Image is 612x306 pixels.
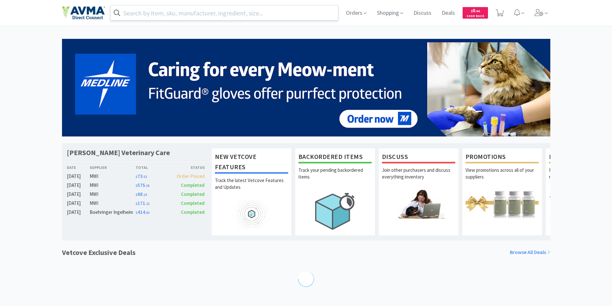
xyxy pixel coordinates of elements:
img: hero_discuss.png [382,189,455,218]
a: Deals [439,10,457,16]
div: Total [136,164,170,170]
div: Status [170,164,205,170]
span: Completed [181,191,205,197]
p: Track the latest Vetcove Features and Updates [215,177,288,199]
p: Join other purchasers and discuss everything inventory [382,167,455,189]
a: PromotionsView promotions across all of your suppliers [462,148,542,235]
span: $ [136,211,137,215]
input: Search by item, sku, manufacturer, ingredient, size... [111,5,338,20]
span: 171 [136,200,149,206]
div: MWI [90,172,136,180]
a: [DATE]MWI$73.53Order Placed [67,172,205,180]
h1: Backordered Items [298,152,372,163]
p: View promotions across all of your suppliers [466,167,539,189]
div: Supplier [90,164,136,170]
span: 0 [471,7,480,13]
h1: New Vetcove Features [215,152,288,174]
div: Date [67,164,90,170]
a: Discuss [411,10,434,16]
div: [DATE] [67,181,90,189]
h1: Promotions [466,152,539,163]
a: New Vetcove FeaturesTrack the latest Vetcove Features and Updates [211,148,292,235]
a: [DATE]MWI$68.19Completed [67,190,205,198]
span: $ [136,175,137,179]
div: [DATE] [67,172,90,180]
p: Track your pending backordered items [298,167,372,189]
img: e4e33dab9f054f5782a47901c742baa9_102.png [62,6,105,20]
div: MWI [90,199,136,207]
a: Backordered ItemsTrack your pending backordered items [295,148,375,235]
h1: Discuss [382,152,455,163]
span: Completed [181,209,205,215]
span: . 22 [145,202,149,206]
a: DiscussJoin other purchasers and discuss everything inventory [378,148,459,235]
span: . 83 [145,211,149,215]
span: $ [136,193,137,197]
div: [DATE] [67,199,90,207]
span: Completed [181,182,205,188]
span: . 00 [475,9,480,13]
div: [DATE] [67,190,90,198]
a: [DATE]MWI$171.22Completed [67,199,205,207]
span: 414 [136,209,149,215]
span: $ [136,184,137,188]
div: MWI [90,190,136,198]
span: Cash Back [466,14,484,19]
span: . 53 [143,175,147,179]
div: [DATE] [67,208,90,216]
span: Order Placed [177,173,205,179]
h1: [PERSON_NAME] Veterinary Care [67,148,170,157]
span: $ [471,9,473,13]
a: Browse All Deals [510,248,550,257]
img: hero_promotions.png [466,189,539,218]
span: . 59 [145,184,149,188]
span: 73 [136,173,147,179]
a: [DATE]MWI$575.59Completed [67,181,205,189]
a: [DATE]Boehringer Ingelheim$414.83Completed [67,208,205,216]
span: 68 [136,191,147,197]
img: hero_backorders.png [298,189,372,233]
span: $ [136,202,137,206]
img: 5b85490d2c9a43ef9873369d65f5cc4c_481.png [62,39,550,136]
span: . 19 [143,193,147,197]
h1: Vetcove Exclusive Deals [62,247,136,258]
span: Completed [181,200,205,206]
a: $0.00Cash Back [463,4,488,22]
img: hero_feature_roadmap.png [215,199,288,229]
span: 575 [136,182,149,188]
div: Boehringer Ingelheim [90,208,136,216]
div: MWI [90,181,136,189]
